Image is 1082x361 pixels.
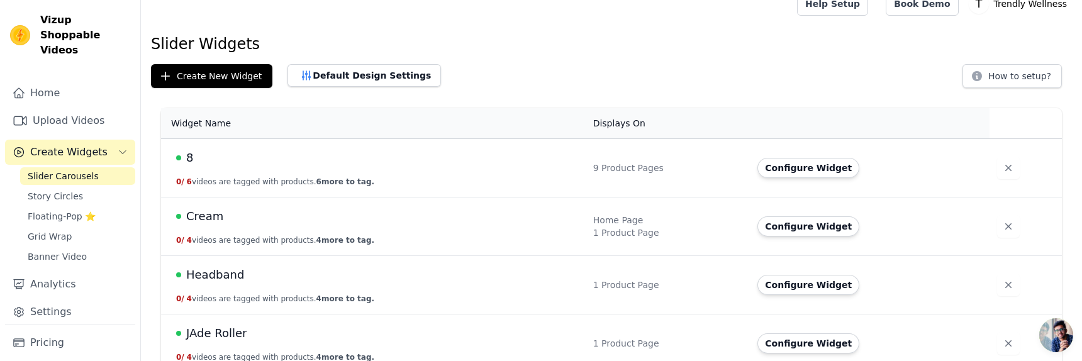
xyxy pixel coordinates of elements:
span: 4 [187,236,192,245]
th: Displays On [586,108,750,139]
button: How to setup? [962,64,1062,88]
div: 1 Product Page [593,279,743,291]
span: Vizup Shoppable Videos [40,13,130,58]
span: 0 / [176,236,184,245]
span: Live Published [176,155,181,160]
button: Delete widget [997,215,1020,238]
span: 8 [186,149,193,167]
button: Create Widgets [5,140,135,165]
button: Configure Widget [757,158,859,178]
span: Live Published [176,331,181,336]
span: Floating-Pop ⭐ [28,210,96,223]
button: Delete widget [997,274,1020,296]
div: 9 Product Pages [593,162,743,174]
span: JAde Roller [186,325,247,342]
span: Cream [186,208,223,225]
a: Pricing [5,330,135,355]
button: 0/ 4videos are tagged with products.4more to tag. [176,235,374,245]
a: Floating-Pop ⭐ [20,208,135,225]
button: 0/ 4videos are tagged with products.4more to tag. [176,294,374,304]
span: Live Published [176,272,181,277]
a: Slider Carousels [20,167,135,185]
h1: Slider Widgets [151,34,1072,54]
span: 0 / [176,177,184,186]
div: 1 Product Page [593,226,743,239]
a: Home [5,81,135,106]
a: Story Circles [20,187,135,205]
span: 4 more to tag. [316,236,374,245]
button: Create New Widget [151,64,272,88]
span: 0 / [176,294,184,303]
a: Upload Videos [5,108,135,133]
span: 4 [187,294,192,303]
span: Grid Wrap [28,230,72,243]
a: How to setup? [962,73,1062,85]
a: Settings [5,299,135,325]
div: Home Page [593,214,743,226]
span: Slider Carousels [28,170,99,182]
div: Open chat [1039,318,1073,352]
button: Delete widget [997,332,1020,355]
span: Create Widgets [30,145,108,160]
a: Analytics [5,272,135,297]
span: Headband [186,266,244,284]
span: Live Published [176,214,181,219]
img: Vizup [10,25,30,45]
button: Configure Widget [757,216,859,236]
span: 6 more to tag. [316,177,374,186]
span: Banner Video [28,250,87,263]
span: Story Circles [28,190,83,203]
button: 0/ 6videos are tagged with products.6more to tag. [176,177,374,187]
a: Banner Video [20,248,135,265]
span: 6 [187,177,192,186]
button: Configure Widget [757,333,859,353]
th: Widget Name [161,108,586,139]
button: Delete widget [997,157,1020,179]
button: Default Design Settings [287,64,441,87]
button: Configure Widget [757,275,859,295]
div: 1 Product Page [593,337,743,350]
a: Grid Wrap [20,228,135,245]
span: 4 more to tag. [316,294,374,303]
